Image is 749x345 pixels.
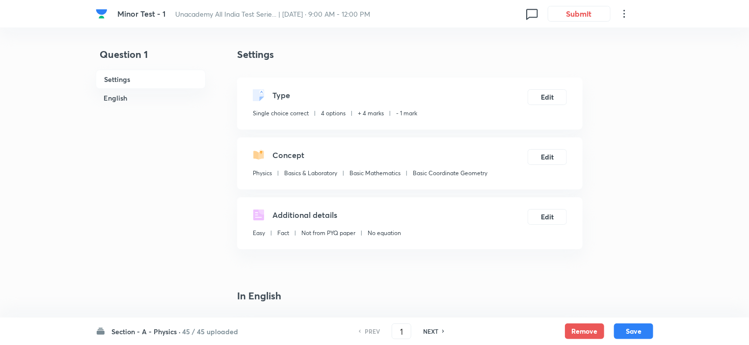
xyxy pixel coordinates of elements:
[272,89,290,101] h5: Type
[301,229,355,238] p: Not from PYQ paper
[96,89,206,107] h6: English
[175,9,371,19] span: Unacademy All India Test Serie... | [DATE] · 9:00 AM - 12:00 PM
[349,169,401,178] p: Basic Mathematics
[253,109,309,118] p: Single choice correct
[284,169,337,178] p: Basics & Laboratory
[111,326,181,337] h6: Section - A - Physics ·
[396,109,417,118] p: - 1 mark
[96,8,109,20] a: Company Logo
[237,47,583,62] h4: Settings
[182,326,238,337] h6: 45 / 45 uploaded
[253,149,265,161] img: questionConcept.svg
[528,209,567,225] button: Edit
[272,209,337,221] h5: Additional details
[365,327,380,336] h6: PREV
[96,70,206,89] h6: Settings
[321,109,346,118] p: 4 options
[253,89,265,101] img: questionType.svg
[548,6,611,22] button: Submit
[253,169,272,178] p: Physics
[368,229,401,238] p: No equation
[272,149,304,161] h5: Concept
[413,169,487,178] p: Basic Coordinate Geometry
[96,8,107,20] img: Company Logo
[528,149,567,165] button: Edit
[96,47,206,70] h4: Question 1
[253,209,265,221] img: questionDetails.svg
[117,8,165,19] span: Minor Test - 1
[528,89,567,105] button: Edit
[237,289,583,303] h4: In English
[614,323,653,339] button: Save
[358,109,384,118] p: + 4 marks
[253,229,265,238] p: Easy
[565,323,604,339] button: Remove
[277,229,289,238] p: Fact
[423,327,438,336] h6: NEXT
